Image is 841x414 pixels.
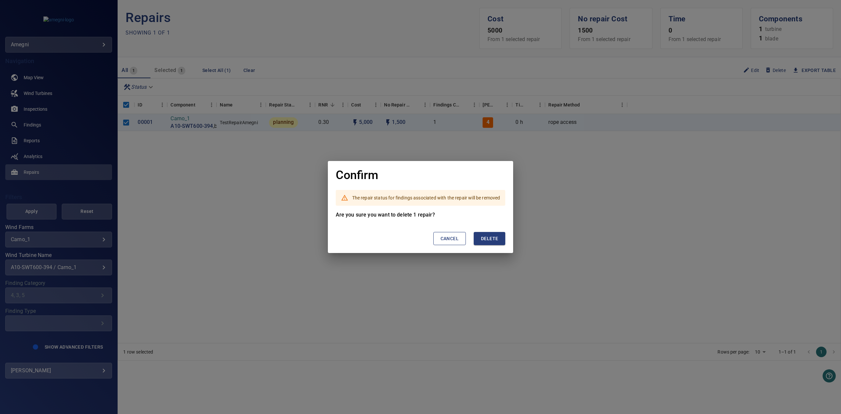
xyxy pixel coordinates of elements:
[352,192,500,204] div: The repair status for findings associated with the repair will be removed
[474,232,505,245] button: Delete
[441,235,459,243] span: Cancel
[336,211,493,219] p: Are you sure you want to delete 1 repair?
[433,232,466,245] button: Cancel
[481,235,498,243] span: Delete
[336,169,378,182] h1: Confirm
